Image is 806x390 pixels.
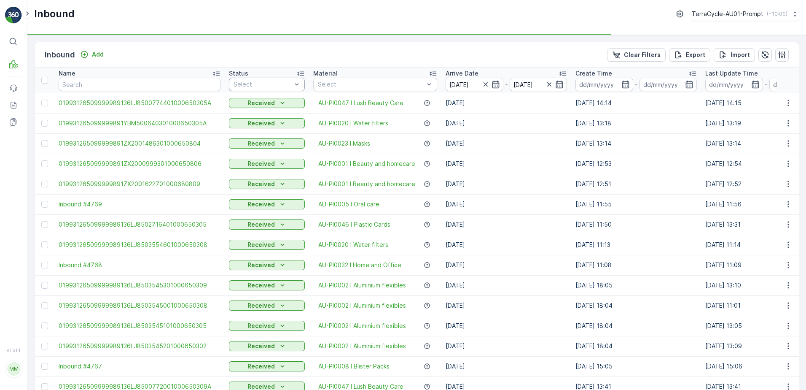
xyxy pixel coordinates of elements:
span: 2.18 kg [48,166,68,173]
p: Inbound [34,7,75,21]
button: Received [229,159,305,169]
div: Toggle Row Selected [41,201,48,208]
span: AU-PI0032 I Home and Office [318,261,401,269]
button: Received [229,219,305,230]
p: Received [247,139,275,148]
a: 01993126509999989136LJ8503554601000650308 [59,241,220,249]
span: Net Amount : [7,194,47,201]
span: v 1.51.1 [5,348,22,353]
td: [DATE] [441,174,571,194]
td: [DATE] 11:08 [571,255,701,275]
span: AU-PI0020 I Water filters [318,119,388,127]
p: Received [247,342,275,350]
a: 019931265099999891ZX2001486301000650804 [59,139,220,148]
input: dd/mm/yyyy [639,78,697,91]
p: TerraCycle-AU01-Prompt [692,10,763,18]
div: Toggle Row Selected [41,383,48,390]
input: dd/mm/yyyy [510,78,567,91]
p: Received [247,119,275,127]
p: Arrive Date [446,69,478,78]
p: Received [247,261,275,269]
div: Toggle Row Selected [41,160,48,167]
a: 01993126509999989136LJ8503545001000650308 [59,301,220,310]
td: [DATE] [441,275,571,295]
p: ( +10:00 ) [767,11,787,17]
span: AU-PI0023 I Masks [318,139,370,148]
td: [DATE] 12:51 [571,174,701,194]
span: 01993126509999989136LJ8500774401000650305A [28,138,180,146]
p: Export [686,51,705,59]
td: [DATE] [441,93,571,113]
a: AU-PI0020 I Water filters [318,241,388,249]
p: Name [59,69,75,78]
button: Received [229,321,305,331]
div: Toggle Row Selected [41,221,48,228]
button: Received [229,280,305,290]
p: - [635,79,638,89]
div: Toggle Row Selected [41,282,48,289]
div: Toggle Row Selected [41,302,48,309]
button: Received [229,361,305,371]
p: Last Update Time [705,69,758,78]
span: Last Weight : [7,208,47,215]
a: AU-PI0046 I Plastic Cards [318,220,390,229]
p: Add [92,50,104,59]
a: 01993126509999989136LJ8503545301000650309 [59,281,220,290]
a: AU-PI0005 I Oral care [318,200,379,209]
a: AU-PI0001 I Beauty and homecare [318,160,415,168]
td: [DATE] [441,133,571,154]
button: Received [229,98,305,108]
td: [DATE] 13:18 [571,113,701,133]
p: - [765,79,768,89]
span: AU-PI0002 I Aluminium flexibles [318,301,406,310]
a: 019931265099999891YBM500640301000650305A [59,119,220,127]
p: Received [247,200,275,209]
td: [DATE] 18:05 [571,275,701,295]
button: Clear Filters [607,48,666,62]
span: AU-PI0047 I Lush Beauty Care [52,180,141,187]
td: [DATE] [441,356,571,376]
p: Received [247,180,275,188]
td: [DATE] [441,154,571,174]
a: AU-PI0002 I Aluminium flexibles [318,281,406,290]
a: 01993126509999989136LJ8500774401000650305A [59,99,220,107]
a: 01993126509999989136LJ8503545101000650305 [59,322,220,330]
button: Export [669,48,710,62]
p: Received [247,322,275,330]
p: Create Time [575,69,612,78]
a: Inbound #4768 [59,261,220,269]
span: 019931265099999891ZX2000999301000650806 [59,160,220,168]
button: Received [229,138,305,149]
a: Inbound #4769 [59,200,220,209]
div: MM [7,362,21,376]
button: Import [714,48,755,62]
p: Clear Filters [624,51,661,59]
input: dd/mm/yyyy [705,78,763,91]
a: AU-PI0047 I Lush Beauty Care [318,99,403,107]
p: Received [247,220,275,229]
input: Search [59,78,220,91]
button: Received [229,301,305,311]
p: Received [247,241,275,249]
td: [DATE] 15:05 [571,356,701,376]
button: Received [229,179,305,189]
div: Toggle Row Selected [41,140,48,147]
td: [DATE] [441,336,571,356]
td: [DATE] [441,316,571,336]
a: AU-PI0002 I Aluminium flexibles [318,342,406,350]
a: AU-PI0002 I Aluminium flexibles [318,322,406,330]
span: Material Type : [7,180,52,187]
td: [DATE] [441,214,571,235]
div: Toggle Row Selected [41,343,48,349]
p: Received [247,362,275,371]
p: Inbound [45,49,75,61]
